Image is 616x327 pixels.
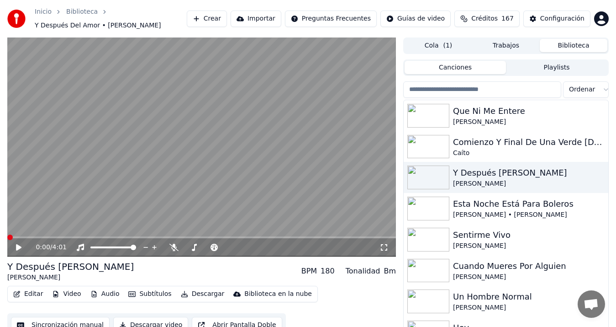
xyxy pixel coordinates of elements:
[285,11,377,27] button: Preguntas Frecuentes
[321,266,335,277] div: 180
[346,266,380,277] div: Tonalidad
[453,210,605,220] div: [PERSON_NAME] • [PERSON_NAME]
[523,11,590,27] button: Configuración
[454,11,520,27] button: Créditos167
[501,14,514,23] span: 167
[453,118,605,127] div: [PERSON_NAME]
[453,105,605,118] div: Que Ni Me Entere
[301,266,317,277] div: BPM
[471,14,498,23] span: Créditos
[453,290,605,303] div: Un Hombre Normal
[53,243,67,252] span: 4:01
[569,85,595,94] span: Ordenar
[443,41,452,50] span: ( 1 )
[453,166,605,179] div: Y Después [PERSON_NAME]
[453,273,605,282] div: [PERSON_NAME]
[36,243,50,252] span: 0:00
[506,61,607,74] button: Playlists
[66,7,98,16] a: Biblioteca
[453,241,605,251] div: [PERSON_NAME]
[35,7,52,16] a: Inicio
[453,198,605,210] div: Esta Noche Está Para Boleros
[380,11,451,27] button: Guías de video
[453,260,605,273] div: Cuando Mueres Por Alguien
[87,288,123,300] button: Audio
[231,11,281,27] button: Importar
[35,21,161,30] span: Y Después Del Amor • [PERSON_NAME]
[540,14,584,23] div: Configuración
[125,288,175,300] button: Subtítulos
[453,303,605,312] div: [PERSON_NAME]
[7,10,26,28] img: youka
[453,229,605,241] div: Sentirme Vivo
[453,179,605,188] div: [PERSON_NAME]
[7,260,134,273] div: Y Después [PERSON_NAME]
[405,61,506,74] button: Canciones
[10,288,47,300] button: Editar
[48,288,84,300] button: Video
[540,39,607,52] button: Biblioteca
[244,289,312,299] div: Biblioteca en la nube
[35,7,187,30] nav: breadcrumb
[187,11,227,27] button: Crear
[405,39,472,52] button: Cola
[384,266,396,277] div: Bm
[177,288,228,300] button: Descargar
[7,273,134,282] div: [PERSON_NAME]
[453,136,605,149] div: Comienzo Y Final De Una Verde [DATE]
[472,39,540,52] button: Trabajos
[453,149,605,158] div: Caíto
[36,243,58,252] div: /
[578,290,605,318] a: Chat abierto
